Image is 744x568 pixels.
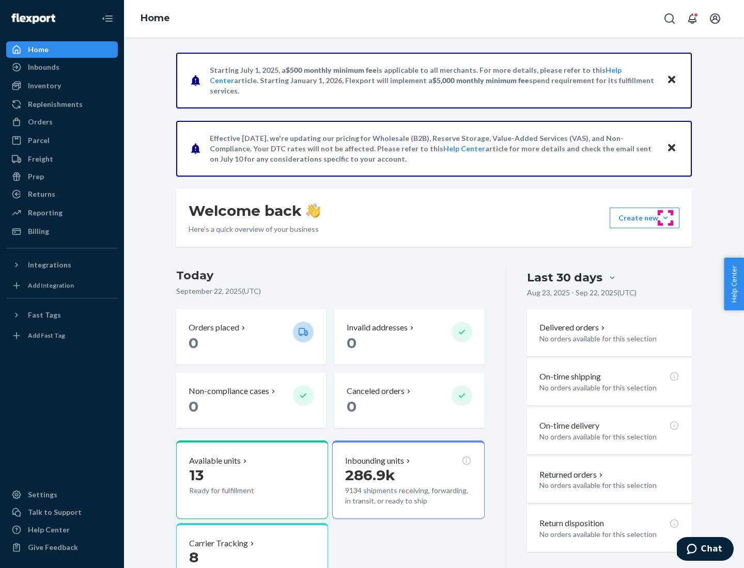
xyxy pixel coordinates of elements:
button: Canceled orders 0 [334,373,484,428]
div: Inventory [28,81,61,91]
a: Home [141,12,170,24]
span: 0 [189,398,198,415]
button: Close Navigation [97,8,118,29]
a: Help Center [6,522,118,538]
div: Add Integration [28,281,74,290]
ol: breadcrumbs [132,4,178,34]
div: Parcel [28,135,50,146]
div: Returns [28,189,55,199]
button: Fast Tags [6,307,118,323]
p: Orders placed [189,322,239,334]
img: Flexport logo [11,13,55,24]
p: On-time shipping [539,371,601,383]
div: Inbounds [28,62,59,72]
button: Help Center [724,258,744,310]
button: Talk to Support [6,504,118,520]
span: $5,000 monthly minimum fee [432,76,529,85]
h3: Today [176,267,485,284]
span: 286.9k [345,466,395,484]
a: Inventory [6,77,118,94]
button: Close [665,73,678,88]
a: Prep [6,168,118,185]
span: 8 [189,548,198,566]
p: Effective [DATE], we're updating our pricing for Wholesale (B2B), Reserve Storage, Value-Added Se... [210,133,657,164]
img: hand-wave emoji [306,203,320,218]
p: Inbounding units [345,455,404,467]
p: No orders available for this selection [539,432,679,442]
div: Reporting [28,208,63,218]
p: No orders available for this selection [539,383,679,393]
a: Inbounds [6,59,118,75]
a: Add Integration [6,277,118,294]
p: Starting July 1, 2025, a is applicable to all merchants. For more details, please refer to this a... [210,65,657,96]
p: September 22, 2025 ( UTC ) [176,286,485,296]
div: Replenishments [28,99,83,109]
p: No orders available for this selection [539,529,679,540]
button: Integrations [6,257,118,273]
button: Open account menu [705,8,725,29]
a: Billing [6,223,118,240]
div: Home [28,44,49,55]
button: Close [665,141,678,156]
span: 0 [189,334,198,352]
p: 9134 shipments receiving, forwarding, in transit, or ready to ship [345,485,471,506]
p: Canceled orders [347,385,405,397]
div: Orders [28,117,53,127]
p: Aug 23, 2025 - Sep 22, 2025 ( UTC ) [527,288,637,298]
button: Open notifications [682,8,703,29]
button: Available units13Ready for fulfillment [176,440,328,519]
button: Inbounding units286.9k9134 shipments receiving, forwarding, in transit, or ready to ship [332,440,484,519]
a: Orders [6,114,118,130]
a: Parcel [6,132,118,149]
div: Talk to Support [28,507,82,517]
div: Last 30 days [527,270,602,286]
span: 13 [189,466,204,484]
button: Create new [610,208,679,228]
p: Here’s a quick overview of your business [189,224,320,234]
h1: Welcome back [189,201,320,220]
div: Add Fast Tag [28,331,65,340]
div: Integrations [28,260,71,270]
iframe: Opens a widget where you can chat to one of our agents [677,537,734,563]
button: Orders placed 0 [176,309,326,365]
a: Help Center [443,144,485,153]
a: Reporting [6,204,118,221]
a: Home [6,41,118,58]
div: Fast Tags [28,310,61,320]
p: Return disposition [539,517,604,529]
p: Available units [189,455,241,467]
p: Ready for fulfillment [189,485,285,496]
p: No orders available for this selection [539,480,679,491]
p: On-time delivery [539,420,599,432]
div: Settings [28,490,57,500]
a: Settings [6,486,118,503]
span: 0 [347,398,357,415]
a: Freight [6,151,118,167]
p: Carrier Tracking [189,538,248,549]
span: $500 monthly minimum fee [286,66,377,74]
button: Give Feedback [6,539,118,556]
div: Help Center [28,525,70,535]
div: Give Feedback [28,542,78,553]
a: Replenishments [6,96,118,113]
div: Freight [28,154,53,164]
button: Open Search Box [659,8,680,29]
p: Non-compliance cases [189,385,269,397]
button: Returned orders [539,469,605,481]
div: Prep [28,171,44,182]
div: Billing [28,226,49,236]
p: No orders available for this selection [539,334,679,344]
p: Invalid addresses [347,322,408,334]
a: Add Fast Tag [6,327,118,344]
button: Invalid addresses 0 [334,309,484,365]
button: Delivered orders [539,322,607,334]
a: Returns [6,186,118,202]
span: 0 [347,334,357,352]
button: Non-compliance cases 0 [176,373,326,428]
